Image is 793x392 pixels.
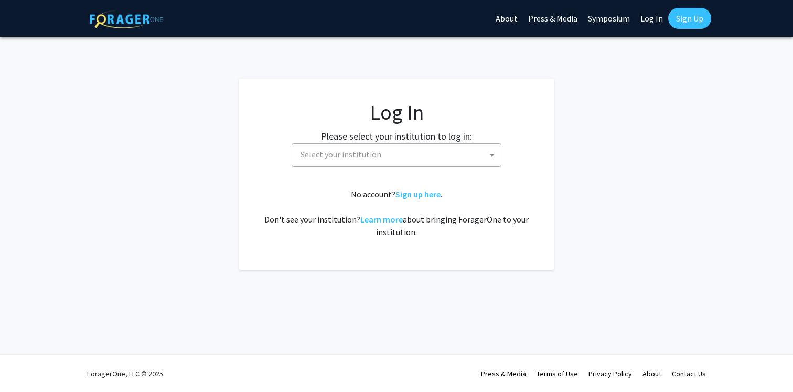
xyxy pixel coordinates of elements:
h1: Log In [260,100,533,125]
div: ForagerOne, LLC © 2025 [87,355,163,392]
a: Sign up here [395,189,441,199]
a: Sign Up [668,8,711,29]
a: About [642,369,661,378]
span: Select your institution [292,143,501,167]
a: Press & Media [481,369,526,378]
span: Select your institution [301,149,381,160]
a: Terms of Use [537,369,578,378]
a: Privacy Policy [588,369,632,378]
img: ForagerOne Logo [90,10,163,28]
a: Learn more about bringing ForagerOne to your institution [360,214,403,225]
span: Select your institution [296,144,501,165]
label: Please select your institution to log in: [321,129,472,143]
a: Contact Us [672,369,706,378]
div: No account? . Don't see your institution? about bringing ForagerOne to your institution. [260,188,533,238]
